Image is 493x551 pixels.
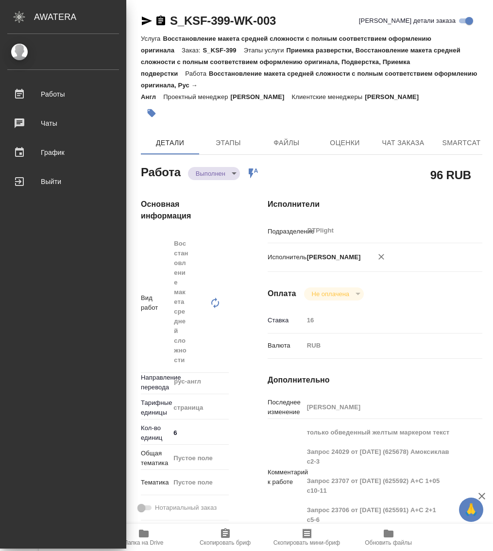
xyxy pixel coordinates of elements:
span: Скопировать бриф [200,539,251,546]
textarea: только обведенный желтым маркером текст Запрос 24029 от [DATE] (625678) Амоксиклав с2-3 Запрос 23... [304,424,465,528]
p: Работа [185,70,209,77]
div: Выполнен [188,167,240,180]
div: страница [170,400,258,416]
div: Пустое поле [170,450,258,467]
h2: Работа [141,163,181,180]
h2: 96 RUB [430,167,471,183]
button: Скопировать ссылку для ЯМессенджера [141,15,153,27]
input: ✎ Введи что-нибудь [170,426,229,440]
p: Тарифные единицы [141,398,170,417]
a: График [2,140,124,165]
p: [PERSON_NAME] [365,93,426,100]
p: Ставка [268,316,304,325]
p: Приемка разверстки, Восстановление макета средней сложности с полным соответствием оформлению ори... [141,47,460,77]
div: RUB [304,337,465,354]
div: AWATERA [34,7,126,27]
p: Услуга [141,35,163,42]
p: Направление перевода [141,373,170,392]
div: Пустое поле [173,453,246,463]
p: Общая тематика [141,449,170,468]
p: Подразделение [268,227,304,236]
span: 🙏 [463,500,479,520]
span: Папка на Drive [124,539,164,546]
button: Скопировать мини-бриф [266,524,348,551]
button: Скопировать бриф [185,524,266,551]
button: Удалить исполнителя [371,246,392,267]
h4: Исполнители [268,199,482,210]
div: Выполнен [304,287,364,301]
p: Проектный менеджер [163,93,230,100]
input: Пустое поле [304,400,465,414]
span: Оценки [322,137,368,149]
button: 🙏 [459,498,483,522]
span: Обновить файлы [365,539,412,546]
input: Пустое поле [304,313,465,327]
h4: Основная информация [141,199,229,222]
p: Восстановление макета средней сложности с полным соответствием оформлению оригинала, Рус → Англ [141,70,477,100]
a: Работы [2,82,124,106]
button: Выполнен [193,169,228,178]
a: S_KSF-399-WK-003 [170,14,276,27]
p: Кол-во единиц [141,423,170,443]
span: Детали [147,137,193,149]
a: Чаты [2,111,124,135]
div: График [7,145,119,160]
p: Исполнитель [268,252,304,262]
p: [PERSON_NAME] [304,252,361,262]
span: Файлы [263,137,310,149]
span: Чат заказа [380,137,426,149]
p: Клиентские менеджеры [292,93,365,100]
button: Обновить файлы [348,524,429,551]
button: Не оплачена [309,290,352,298]
div: Выйти [7,174,119,189]
div: Чаты [7,116,119,131]
span: Скопировать мини-бриф [273,539,340,546]
p: Вид работ [141,293,170,313]
h4: Дополнительно [268,374,482,386]
span: [PERSON_NAME] детали заказа [359,16,456,26]
p: Последнее изменение [268,398,304,417]
button: Скопировать ссылку [155,15,167,27]
button: Папка на Drive [103,524,185,551]
p: Комментарий к работе [268,468,304,487]
div: Работы [7,87,119,101]
p: Этапы услуги [244,47,287,54]
h4: Оплата [268,288,296,300]
button: Добавить тэг [141,102,162,124]
a: Выйти [2,169,124,194]
span: SmartCat [438,137,485,149]
p: [PERSON_NAME] [231,93,292,100]
p: Заказ: [182,47,203,54]
div: Пустое поле [170,474,258,491]
p: Восстановление макета средней сложности с полным соответствием оформлению оригинала [141,35,431,54]
p: S_KSF-399 [203,47,244,54]
span: Нотариальный заказ [155,503,217,513]
p: Валюта [268,341,304,351]
div: Пустое поле [173,478,246,487]
span: Этапы [205,137,252,149]
p: Тематика [141,478,170,487]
